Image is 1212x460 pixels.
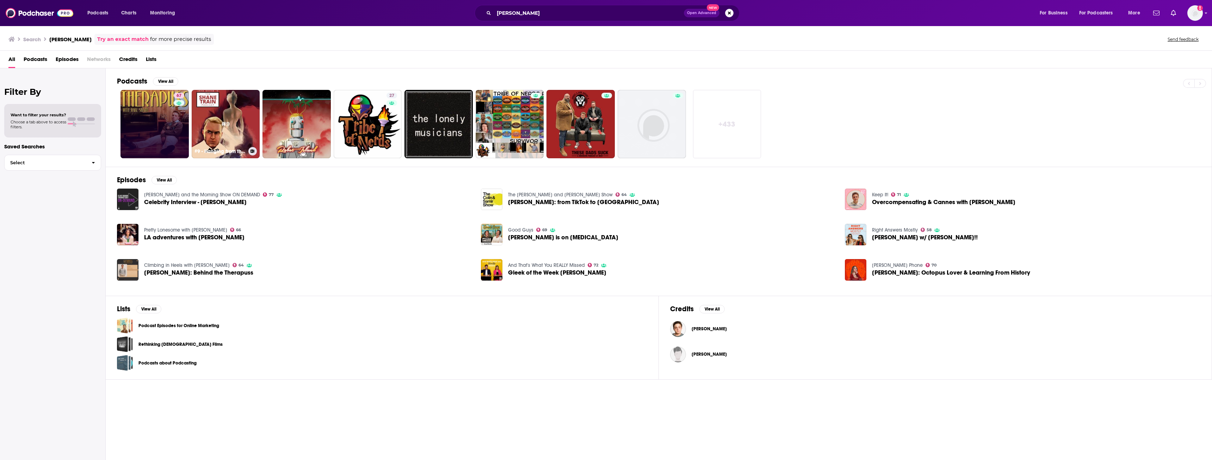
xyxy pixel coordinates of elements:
a: And That's What You REALLY Missed [508,262,585,268]
a: Jake Shane: Octopus Lover & Learning From History [872,270,1030,276]
button: open menu [145,7,184,19]
a: Show notifications dropdown [1168,7,1179,19]
a: EpisodesView All [117,176,177,184]
a: PodcastsView All [117,77,178,86]
span: New [707,4,719,11]
h3: #9 - Hanging from the Family Tree | The [PERSON_NAME] Train Podcast [194,148,246,154]
img: Gleek of the Week Jake Shane [481,259,502,281]
p: Saved Searches [4,143,101,150]
a: Rethinking [DEMOGRAPHIC_DATA] Films [138,341,223,348]
a: 67 [120,90,189,158]
span: Monitoring [150,8,175,18]
a: Right Answers Mostly [872,227,918,233]
img: Grace Kelly w/ JAKE SHANE!! [845,224,866,245]
a: Podcasts [24,54,47,68]
span: 70 [932,264,936,267]
a: Jake Shane [692,326,727,332]
a: The Colin and Samir Show [508,192,613,198]
a: 71 [891,192,901,197]
h2: Lists [117,305,130,313]
a: Podcast Episodes for Online Marketing [117,318,133,333]
span: 66 [236,228,241,232]
div: Search podcasts, credits, & more... [481,5,746,21]
button: open menu [1035,7,1076,19]
span: 64 [239,264,244,267]
span: Logged in as alisontucker [1187,5,1203,21]
span: Choose a tab above to access filters. [11,119,66,129]
a: 27 [334,90,402,158]
span: 71 [897,193,901,196]
a: Gleek of the Week Jake Shane [508,270,606,276]
button: View All [153,77,178,86]
span: 67 [177,92,181,99]
span: 58 [927,228,932,232]
button: Jake ShaneJake Shane [670,318,1200,340]
a: Show notifications dropdown [1150,7,1162,19]
img: LA adventures with Jake Shane [117,224,138,245]
a: Elvis Duran and the Morning Show ON DEMAND [144,192,260,198]
h2: Filter By [4,87,101,97]
a: 64 [233,263,244,267]
input: Search podcasts, credits, & more... [494,7,684,19]
span: For Podcasters [1079,8,1113,18]
span: Rethinking Christian Films [117,336,133,352]
a: ListsView All [117,305,161,313]
a: Celebrity Interview - Jake Shane [144,199,247,205]
img: Jake Shane [670,346,686,362]
a: Podcasts about Podcasting [117,355,133,371]
a: Try an exact match [97,35,149,43]
h2: Podcasts [117,77,147,86]
a: 27 [387,93,397,98]
span: [PERSON_NAME] w/ [PERSON_NAME]!! [872,234,978,240]
span: 27 [389,92,394,99]
button: Jake ShaneJake Shane [670,343,1200,366]
span: 72 [594,264,598,267]
a: Good Guys [508,227,533,233]
a: 69 [536,228,548,232]
img: User Profile [1187,5,1203,21]
a: Jake Shane: Behind the Therapuss [144,270,253,276]
a: Climbing in Heels with Rachel Zoe [144,262,230,268]
img: Jake Shane: Octopus Lover & Learning From History [845,259,866,281]
a: Jake Shane [670,321,686,337]
button: Send feedback [1165,36,1201,42]
span: Want to filter your results? [11,112,66,117]
a: Jake Shane [692,351,727,357]
span: [PERSON_NAME] is on [MEDICAL_DATA] [508,234,618,240]
img: Jake Shane: from TikTok to Hollywood [481,189,502,210]
a: 64 [616,192,627,197]
h3: Search [23,36,41,43]
span: 77 [269,193,274,196]
a: Podcast Episodes for Online Marketing [138,322,219,330]
a: Jake Shane is on Ozempic [481,224,502,245]
span: Select [5,160,86,165]
span: More [1128,8,1140,18]
span: [PERSON_NAME]: Behind the Therapuss [144,270,253,276]
a: Jake Shane is on Ozempic [508,234,618,240]
h2: Credits [670,305,694,313]
a: Celebrity Interview - Jake Shane [117,189,138,210]
a: Credits [119,54,137,68]
img: Podchaser - Follow, Share and Rate Podcasts [6,6,73,20]
span: Podcasts [87,8,108,18]
button: open menu [82,7,117,19]
span: [PERSON_NAME]: Octopus Lover & Learning From History [872,270,1030,276]
a: 72 [588,263,599,267]
a: LA adventures with Jake Shane [144,234,245,240]
a: Berner Phone [872,262,923,268]
a: Podcasts about Podcasting [138,359,197,367]
span: 69 [542,228,547,232]
span: [PERSON_NAME] [692,351,727,357]
span: Lists [146,54,156,68]
span: All [8,54,15,68]
a: Episodes [56,54,79,68]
